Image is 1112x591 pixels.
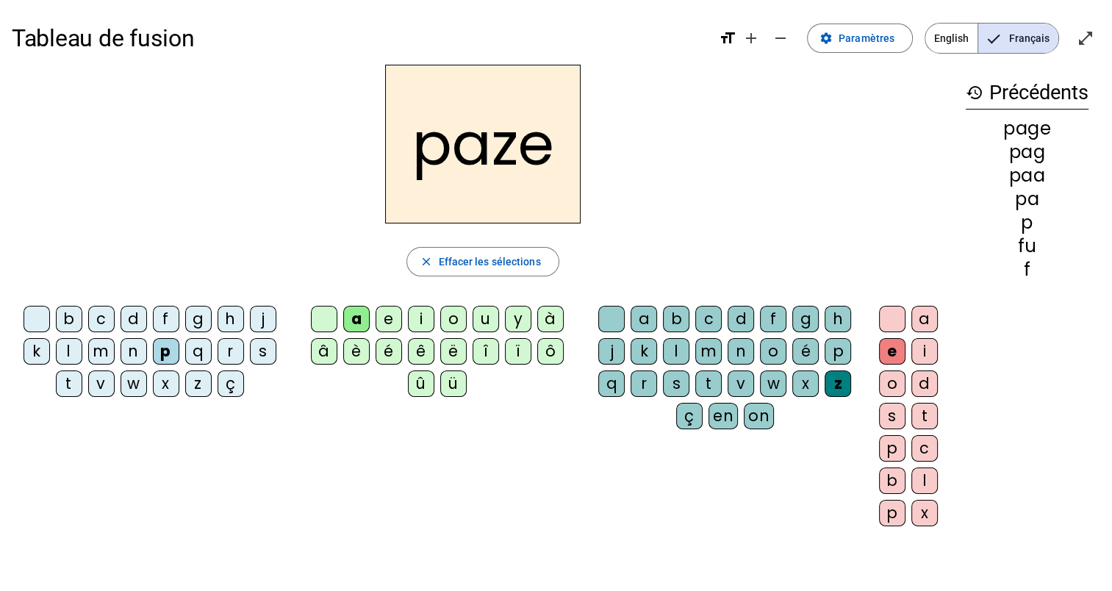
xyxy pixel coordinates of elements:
[744,403,774,429] div: on
[879,403,905,429] div: s
[440,370,467,397] div: ü
[819,32,833,45] mat-icon: settings
[966,84,983,101] mat-icon: history
[911,306,938,332] div: a
[966,190,1088,208] div: pa
[911,338,938,365] div: i
[719,29,736,47] mat-icon: format_size
[631,338,657,365] div: k
[88,338,115,365] div: m
[505,338,531,365] div: ï
[473,338,499,365] div: î
[760,306,786,332] div: f
[121,306,147,332] div: d
[56,306,82,332] div: b
[419,255,432,268] mat-icon: close
[56,370,82,397] div: t
[766,24,795,53] button: Diminuer la taille de la police
[250,306,276,332] div: j
[185,338,212,365] div: q
[978,24,1058,53] span: Français
[343,338,370,365] div: è
[408,370,434,397] div: û
[376,306,402,332] div: e
[925,23,1059,54] mat-button-toggle-group: Language selection
[537,338,564,365] div: ô
[121,370,147,397] div: w
[56,338,82,365] div: l
[408,306,434,332] div: i
[911,403,938,429] div: t
[925,24,978,53] span: English
[742,29,760,47] mat-icon: add
[505,306,531,332] div: y
[631,370,657,397] div: r
[911,468,938,494] div: l
[728,370,754,397] div: v
[966,143,1088,161] div: pag
[311,338,337,365] div: â
[966,214,1088,232] div: p
[825,306,851,332] div: h
[440,306,467,332] div: o
[966,261,1088,279] div: f
[537,306,564,332] div: à
[1071,24,1100,53] button: Entrer en plein écran
[185,306,212,332] div: g
[24,338,50,365] div: k
[440,338,467,365] div: ë
[695,338,722,365] div: m
[911,435,938,462] div: c
[966,120,1088,137] div: page
[792,338,819,365] div: é
[408,338,434,365] div: ê
[825,338,851,365] div: p
[760,370,786,397] div: w
[879,500,905,526] div: p
[663,338,689,365] div: l
[879,468,905,494] div: b
[676,403,703,429] div: ç
[153,370,179,397] div: x
[631,306,657,332] div: a
[728,338,754,365] div: n
[153,338,179,365] div: p
[438,253,540,271] span: Effacer les sélections
[792,370,819,397] div: x
[807,24,913,53] button: Paramètres
[736,24,766,53] button: Augmenter la taille de la police
[728,306,754,332] div: d
[839,29,894,47] span: Paramètres
[772,29,789,47] mat-icon: remove
[879,435,905,462] div: p
[663,306,689,332] div: b
[343,306,370,332] div: a
[218,306,244,332] div: h
[825,370,851,397] div: z
[695,306,722,332] div: c
[598,370,625,397] div: q
[879,338,905,365] div: e
[88,306,115,332] div: c
[385,65,581,223] h2: paze
[1077,29,1094,47] mat-icon: open_in_full
[406,247,559,276] button: Effacer les sélections
[185,370,212,397] div: z
[12,15,707,62] h1: Tableau de fusion
[473,306,499,332] div: u
[966,76,1088,110] h3: Précédents
[695,370,722,397] div: t
[709,403,738,429] div: en
[218,370,244,397] div: ç
[879,370,905,397] div: o
[88,370,115,397] div: v
[376,338,402,365] div: é
[760,338,786,365] div: o
[911,500,938,526] div: x
[598,338,625,365] div: j
[663,370,689,397] div: s
[153,306,179,332] div: f
[250,338,276,365] div: s
[792,306,819,332] div: g
[911,370,938,397] div: d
